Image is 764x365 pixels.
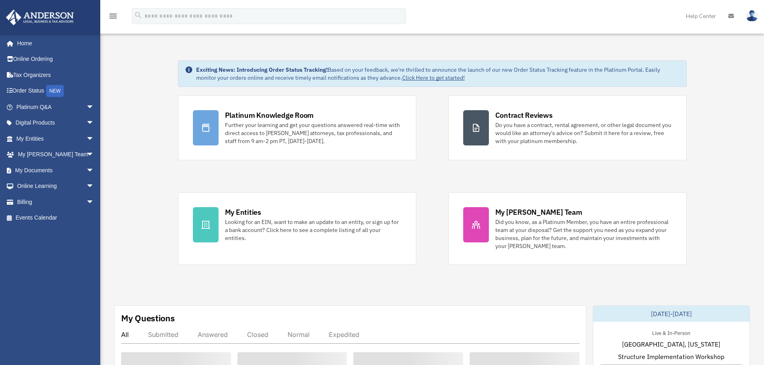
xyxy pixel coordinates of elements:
span: Structure Implementation Workshop [618,352,724,361]
a: My Entities Looking for an EIN, want to make an update to an entity, or sign up for a bank accoun... [178,192,416,265]
a: Contract Reviews Do you have a contract, rental agreement, or other legal document you would like... [448,95,687,160]
div: [DATE]-[DATE] [593,306,750,322]
a: Platinum Q&Aarrow_drop_down [6,99,106,115]
span: arrow_drop_down [86,178,102,195]
div: Contract Reviews [495,110,553,120]
div: Further your learning and get your questions answered real-time with direct access to [PERSON_NAM... [225,121,401,145]
img: Anderson Advisors Platinum Portal [4,10,76,25]
strong: Exciting News: Introducing Order Status Tracking! [196,66,328,73]
a: My Documentsarrow_drop_down [6,162,106,178]
span: arrow_drop_down [86,147,102,163]
div: My [PERSON_NAME] Team [495,207,582,217]
span: arrow_drop_down [86,162,102,179]
a: menu [108,14,118,21]
a: Online Ordering [6,51,106,67]
a: Events Calendar [6,210,106,226]
span: [GEOGRAPHIC_DATA], [US_STATE] [622,339,720,349]
a: My Entitiesarrow_drop_down [6,131,106,147]
a: Click Here to get started! [402,74,465,81]
div: Expedited [329,331,359,339]
div: All [121,331,129,339]
i: menu [108,11,118,21]
div: Do you have a contract, rental agreement, or other legal document you would like an attorney's ad... [495,121,672,145]
i: search [134,11,143,20]
div: Live & In-Person [646,328,697,337]
a: Online Learningarrow_drop_down [6,178,106,194]
a: Tax Organizers [6,67,106,83]
div: My Entities [225,207,261,217]
div: Normal [288,331,310,339]
a: Order StatusNEW [6,83,106,99]
a: Platinum Knowledge Room Further your learning and get your questions answered real-time with dire... [178,95,416,160]
span: arrow_drop_down [86,131,102,147]
div: NEW [46,85,64,97]
div: My Questions [121,312,175,324]
div: Answered [198,331,228,339]
span: arrow_drop_down [86,115,102,131]
img: User Pic [746,10,758,22]
div: Platinum Knowledge Room [225,110,314,120]
span: arrow_drop_down [86,99,102,115]
div: Submitted [148,331,178,339]
span: arrow_drop_down [86,194,102,210]
a: Billingarrow_drop_down [6,194,106,210]
div: Did you know, as a Platinum Member, you have an entire professional team at your disposal? Get th... [495,218,672,250]
a: Digital Productsarrow_drop_down [6,115,106,131]
a: My [PERSON_NAME] Teamarrow_drop_down [6,147,106,163]
div: Closed [247,331,268,339]
a: My [PERSON_NAME] Team Did you know, as a Platinum Member, you have an entire professional team at... [448,192,687,265]
a: Home [6,35,102,51]
div: Based on your feedback, we're thrilled to announce the launch of our new Order Status Tracking fe... [196,66,680,82]
div: Looking for an EIN, want to make an update to an entity, or sign up for a bank account? Click her... [225,218,401,242]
